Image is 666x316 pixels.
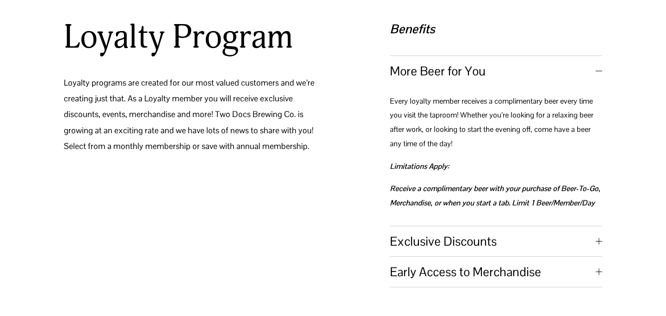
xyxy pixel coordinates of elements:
[390,86,602,226] div: More Beer for You
[390,63,596,79] span: More Beer for You
[390,264,596,280] span: Early Access to Merchandise
[390,161,449,171] em: Limitations Apply:
[390,184,602,208] em: Receive a complimentary beer with your purchase of Beer-To-Go, Merchandise, or when you start a t...
[390,94,602,151] p: Every loyalty member receives a complimentary beer every time you visit the taproom! Whether you’...
[390,21,435,37] em: Benefits
[390,257,602,287] button: Early Access to Merchandise
[390,233,596,249] span: Exclusive Discounts
[64,75,331,154] p: Loyalty programs are created for our most valued customers and we’re creating just that. As a Loy...
[64,17,331,58] h2: Loyalty Program
[390,56,602,86] button: More Beer for You
[390,226,602,256] button: Exclusive Discounts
